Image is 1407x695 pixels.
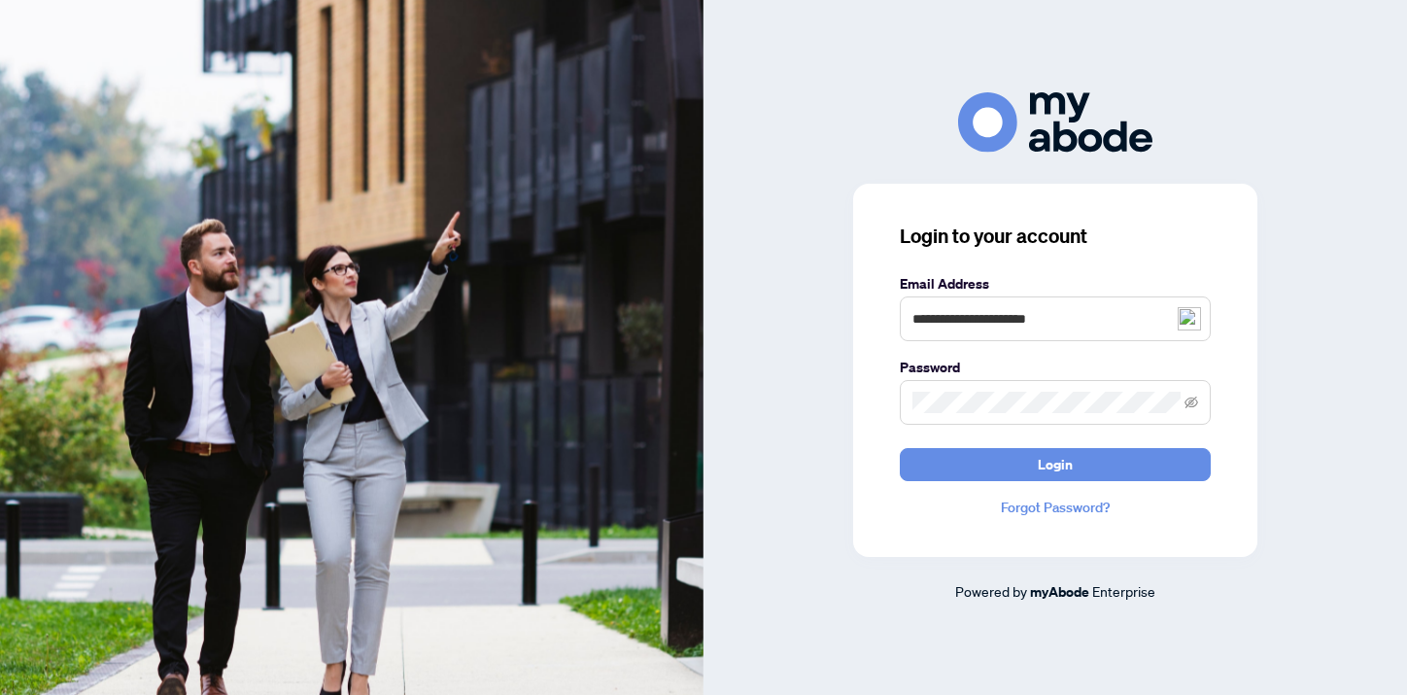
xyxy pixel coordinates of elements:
[1157,396,1173,411] img: npw-badge-icon-locked.svg
[958,92,1152,152] img: ma-logo
[955,582,1027,600] span: Powered by
[1030,581,1089,603] a: myAbode
[900,273,1211,295] label: Email Address
[900,357,1211,378] label: Password
[900,448,1211,481] button: Login
[1038,449,1073,480] span: Login
[1184,396,1198,409] span: eye-invisible
[900,223,1211,250] h3: Login to your account
[1178,307,1201,330] img: npw-badge-icon-locked.svg
[900,497,1211,518] a: Forgot Password?
[1092,582,1155,600] span: Enterprise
